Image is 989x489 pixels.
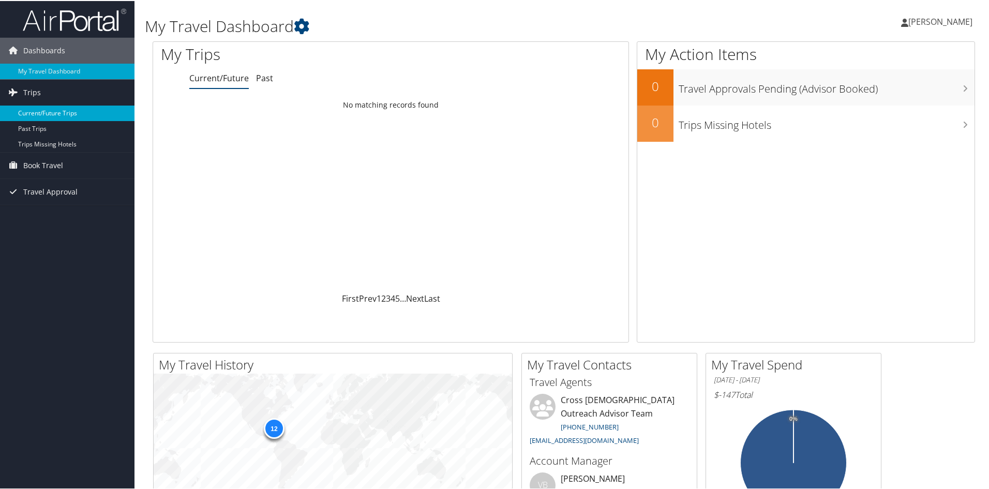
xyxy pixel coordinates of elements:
[530,435,639,444] a: [EMAIL_ADDRESS][DOMAIN_NAME]
[264,417,284,437] div: 12
[714,388,873,399] h6: Total
[637,113,673,130] h2: 0
[23,178,78,204] span: Travel Approval
[391,292,395,303] a: 4
[714,388,735,399] span: $-147
[789,415,798,421] tspan: 0%
[637,105,975,141] a: 0Trips Missing Hotels
[637,68,975,105] a: 0Travel Approvals Pending (Advisor Booked)
[159,355,512,373] h2: My Travel History
[679,76,975,95] h3: Travel Approvals Pending (Advisor Booked)
[386,292,391,303] a: 3
[23,37,65,63] span: Dashboards
[527,355,697,373] h2: My Travel Contacts
[342,292,359,303] a: First
[145,14,703,36] h1: My Travel Dashboard
[153,95,628,113] td: No matching records found
[189,71,249,83] a: Current/Future
[679,112,975,131] h3: Trips Missing Hotels
[561,421,619,431] a: [PHONE_NUMBER]
[23,7,126,31] img: airportal-logo.png
[377,292,381,303] a: 1
[406,292,424,303] a: Next
[637,42,975,64] h1: My Action Items
[161,42,423,64] h1: My Trips
[908,15,972,26] span: [PERSON_NAME]
[23,152,63,177] span: Book Travel
[359,292,377,303] a: Prev
[637,77,673,94] h2: 0
[395,292,400,303] a: 5
[530,374,689,389] h3: Travel Agents
[400,292,406,303] span: …
[424,292,440,303] a: Last
[23,79,41,105] span: Trips
[711,355,881,373] h2: My Travel Spend
[714,374,873,384] h6: [DATE] - [DATE]
[901,5,983,36] a: [PERSON_NAME]
[381,292,386,303] a: 2
[525,393,694,448] li: Cross [DEMOGRAPHIC_DATA] Outreach Advisor Team
[256,71,273,83] a: Past
[530,453,689,467] h3: Account Manager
